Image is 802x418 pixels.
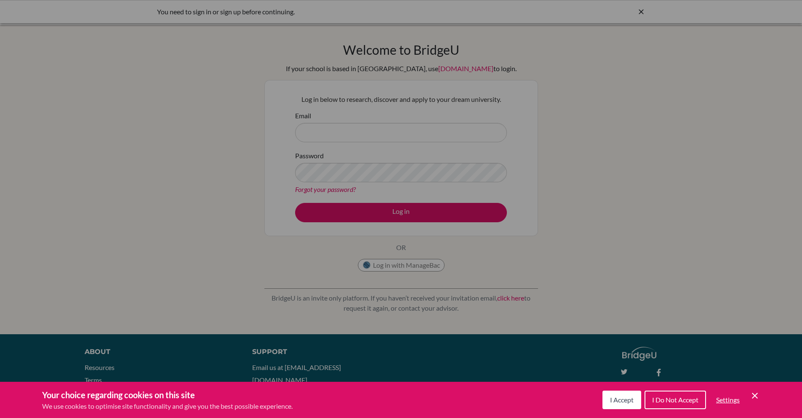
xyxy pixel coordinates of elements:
button: I Accept [602,391,641,409]
button: Save and close [750,391,760,401]
p: We use cookies to optimise site functionality and give you the best possible experience. [42,401,293,411]
button: Settings [709,391,746,408]
span: I Accept [610,396,634,404]
span: Settings [716,396,740,404]
button: I Do Not Accept [645,391,706,409]
h3: Your choice regarding cookies on this site [42,389,293,401]
span: I Do Not Accept [652,396,698,404]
